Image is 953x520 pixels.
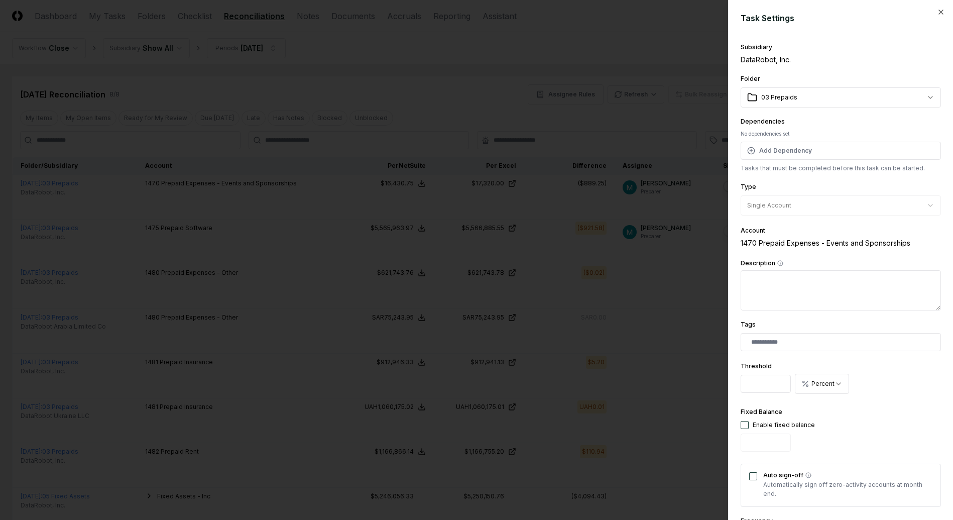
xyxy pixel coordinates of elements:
[741,118,785,125] label: Dependencies
[741,142,941,160] button: Add Dependency
[753,421,815,430] div: Enable fixed balance
[741,228,941,234] div: Account
[741,183,756,190] label: Type
[741,164,941,173] p: Tasks that must be completed before this task can be started.
[741,321,756,328] label: Tags
[777,260,783,266] button: Description
[741,130,941,138] div: No dependencies set
[763,480,932,498] p: Automatically sign off zero-activity accounts at month end.
[741,12,941,24] h2: Task Settings
[741,54,941,65] div: DataRobot, Inc.
[763,472,932,478] label: Auto sign-off
[741,362,772,370] label: Threshold
[741,408,782,415] label: Fixed Balance
[805,472,811,478] button: Auto sign-off
[741,75,760,82] label: Folder
[741,260,941,266] label: Description
[741,238,941,248] div: 1470 Prepaid Expenses - Events and Sponsorships
[741,44,941,50] div: Subsidiary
